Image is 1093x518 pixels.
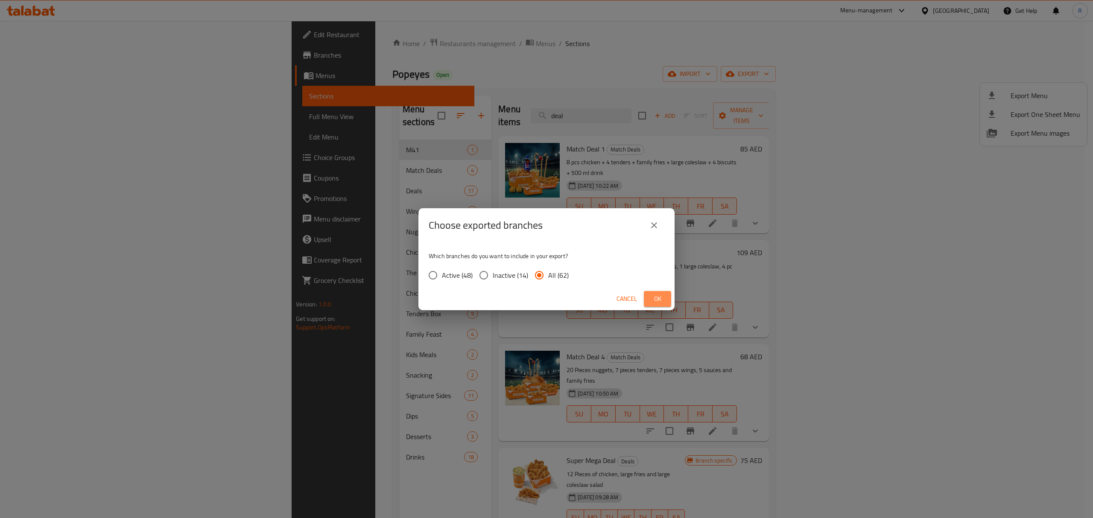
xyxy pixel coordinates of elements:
[617,294,637,304] span: Cancel
[493,270,528,280] span: Inactive (14)
[651,294,664,304] span: Ok
[429,252,664,260] p: Which branches do you want to include in your export?
[429,218,543,232] h2: Choose exported branches
[442,270,473,280] span: Active (48)
[548,270,569,280] span: All (62)
[644,215,664,236] button: close
[644,291,671,307] button: Ok
[613,291,640,307] button: Cancel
